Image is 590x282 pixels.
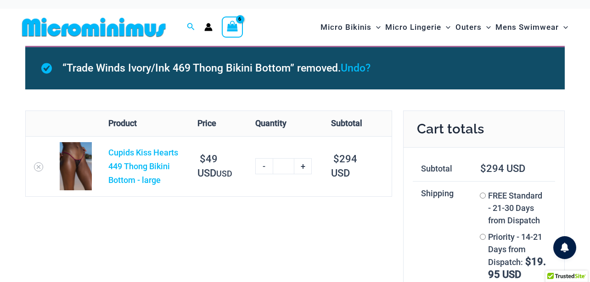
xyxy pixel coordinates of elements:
span: Outers [455,16,482,39]
span: Micro Lingerie [385,16,441,39]
a: + [294,158,312,174]
th: Subtotal [323,111,392,136]
a: OutersMenu ToggleMenu Toggle [453,13,493,41]
bdi: 19.95 USD [488,256,546,280]
bdi: 294 USD [331,153,357,179]
span: $ [480,163,486,174]
span: Mens Swimwear [495,16,559,39]
img: MM SHOP LOGO FLAT [18,17,169,38]
span: Menu Toggle [371,16,381,39]
th: Subtotal [413,157,470,181]
span: $ [525,256,531,267]
span: $ [333,153,339,165]
label: FREE Standard - 21-30 Days from Dispatch [488,191,543,225]
a: Search icon link [187,22,195,33]
span: Menu Toggle [559,16,568,39]
span: Menu Toggle [441,16,450,39]
a: Remove Cupids Kiss Hearts 449 Thong Bikini Bottom - large from cart [34,162,43,171]
td: USD [189,136,247,196]
a: Micro BikinisMenu ToggleMenu Toggle [318,13,383,41]
a: Undo? [341,62,371,74]
a: View Shopping Cart, 6 items [222,17,243,38]
a: Cupids Kiss Hearts 449 Thong Bikini Bottom - large [108,148,178,184]
h2: Cart totals [404,111,565,148]
bdi: 49 USD [197,153,218,179]
img: Cupids Kiss Hearts 449 Thong 01 [60,142,92,190]
input: Product quantity [273,158,294,174]
span: $ [200,153,206,165]
a: Micro LingerieMenu ToggleMenu Toggle [383,13,453,41]
span: Micro Bikinis [320,16,371,39]
span: Menu Toggle [482,16,491,39]
a: Mens SwimwearMenu ToggleMenu Toggle [493,13,570,41]
a: - [255,158,273,174]
th: Quantity [247,111,323,136]
nav: Site Navigation [317,12,572,43]
div: “Trade Winds Ivory/Ink 469 Thong Bikini Bottom” removed. [25,46,565,89]
bdi: 294 USD [480,163,525,174]
a: Account icon link [204,23,213,31]
th: Price [189,111,247,136]
label: Priority - 14-21 Days from Dispatch: [488,232,546,280]
th: Product [100,111,189,136]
